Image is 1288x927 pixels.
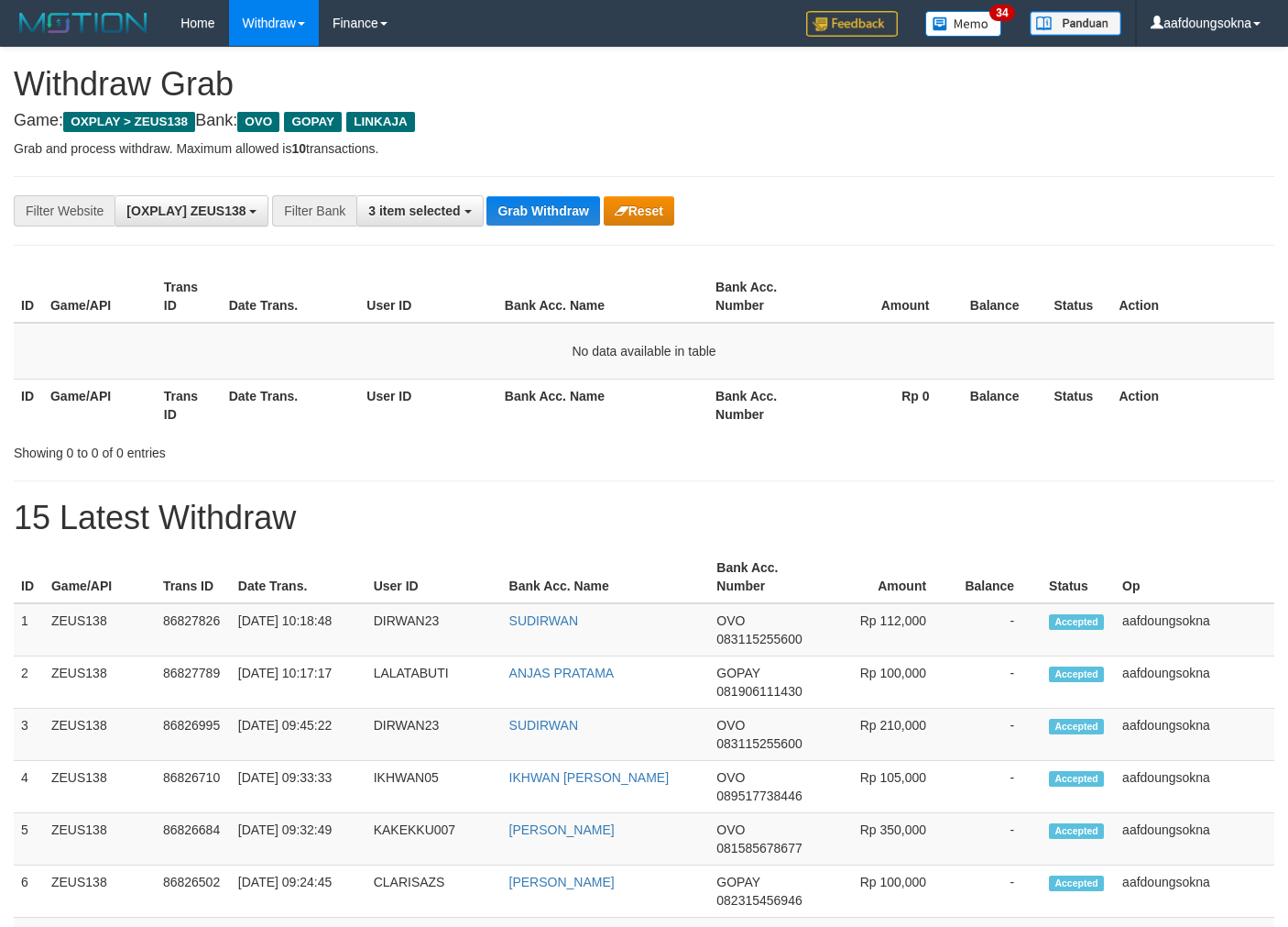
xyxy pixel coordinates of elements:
span: Accepted [1049,614,1104,630]
th: User ID [359,270,497,323]
td: aafdoungsokna [1115,813,1274,866]
td: aafdoungsokna [1115,603,1274,657]
td: [DATE] 10:18:48 [231,603,366,657]
td: 2 [14,657,44,709]
th: Date Trans. [231,551,366,603]
th: Bank Acc. Number [708,270,822,323]
td: ZEUS138 [44,761,156,813]
td: - [954,761,1042,813]
td: DIRWAN23 [366,709,502,761]
td: Rp 112,000 [821,603,954,657]
th: Amount [821,551,954,603]
td: DIRWAN23 [366,603,502,657]
th: ID [14,270,43,323]
a: SUDIRWAN [509,613,578,628]
td: 86827826 [156,603,231,657]
span: OVO [716,613,745,628]
button: Grab Withdraw [486,196,599,226]
th: Op [1115,551,1274,603]
th: User ID [366,551,502,603]
td: ZEUS138 [44,709,156,761]
td: [DATE] 09:24:45 [231,866,366,918]
span: 3 item selected [368,204,460,218]
th: Status [1042,551,1115,603]
th: Action [1111,379,1274,431]
span: Accepted [1049,823,1104,839]
img: panduan.png [1030,11,1121,36]
td: 86826995 [156,709,231,761]
span: Copy 082315456946 to clipboard [716,893,802,908]
td: ZEUS138 [44,813,156,866]
span: OVO [237,112,279,132]
h1: 15 Latest Withdraw [14,500,1274,536]
td: aafdoungsokna [1115,866,1274,918]
th: Date Trans. [222,379,360,431]
td: Rp 100,000 [821,866,954,918]
td: 4 [14,761,44,813]
td: KAKEKKU007 [366,813,502,866]
span: Copy 081906111430 to clipboard [716,684,802,699]
th: Status [1047,379,1112,431]
th: Game/API [43,270,157,323]
th: Bank Acc. Name [497,270,708,323]
span: Accepted [1049,876,1104,891]
img: MOTION_logo.png [14,9,153,37]
button: [OXPLAY] ZEUS138 [115,195,268,226]
th: Trans ID [157,270,222,323]
td: - [954,866,1042,918]
td: - [954,709,1042,761]
th: Bank Acc. Name [497,379,708,431]
th: Action [1111,270,1274,323]
td: [DATE] 09:45:22 [231,709,366,761]
span: OVO [716,770,745,785]
td: 86826502 [156,866,231,918]
span: Accepted [1049,667,1104,682]
a: ANJAS PRATAMA [509,666,615,680]
td: 1 [14,603,44,657]
th: ID [14,551,44,603]
th: Game/API [44,551,156,603]
span: OVO [716,822,745,837]
th: Balance [957,270,1047,323]
th: Amount [822,270,957,323]
th: Balance [954,551,1042,603]
img: Feedback.jpg [806,11,898,37]
td: 86826684 [156,813,231,866]
td: CLARISAZS [366,866,502,918]
th: Balance [957,379,1047,431]
th: Status [1047,270,1112,323]
span: Copy 081585678677 to clipboard [716,841,802,855]
div: Filter Website [14,195,115,226]
span: GOPAY [716,666,759,680]
td: - [954,813,1042,866]
span: OXPLAY > ZEUS138 [63,112,195,132]
td: Rp 350,000 [821,813,954,866]
span: GOPAY [716,875,759,889]
a: SUDIRWAN [509,718,578,733]
td: ZEUS138 [44,603,156,657]
td: ZEUS138 [44,657,156,709]
td: aafdoungsokna [1115,657,1274,709]
span: Accepted [1049,771,1104,787]
th: Rp 0 [822,379,957,431]
img: Button%20Memo.svg [925,11,1002,37]
span: [OXPLAY] ZEUS138 [126,204,246,218]
th: Bank Acc. Number [709,551,821,603]
td: No data available in table [14,323,1274,380]
th: Trans ID [157,379,222,431]
th: ID [14,379,43,431]
h1: Withdraw Grab [14,66,1274,103]
span: Copy 083115255600 to clipboard [716,736,802,751]
td: 5 [14,813,44,866]
th: Game/API [43,379,157,431]
td: 86826710 [156,761,231,813]
th: Date Trans. [222,270,360,323]
td: Rp 100,000 [821,657,954,709]
td: [DATE] 09:33:33 [231,761,366,813]
span: GOPAY [284,112,342,132]
th: User ID [359,379,497,431]
span: 34 [989,5,1014,21]
td: aafdoungsokna [1115,709,1274,761]
a: [PERSON_NAME] [509,875,615,889]
td: 86827789 [156,657,231,709]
